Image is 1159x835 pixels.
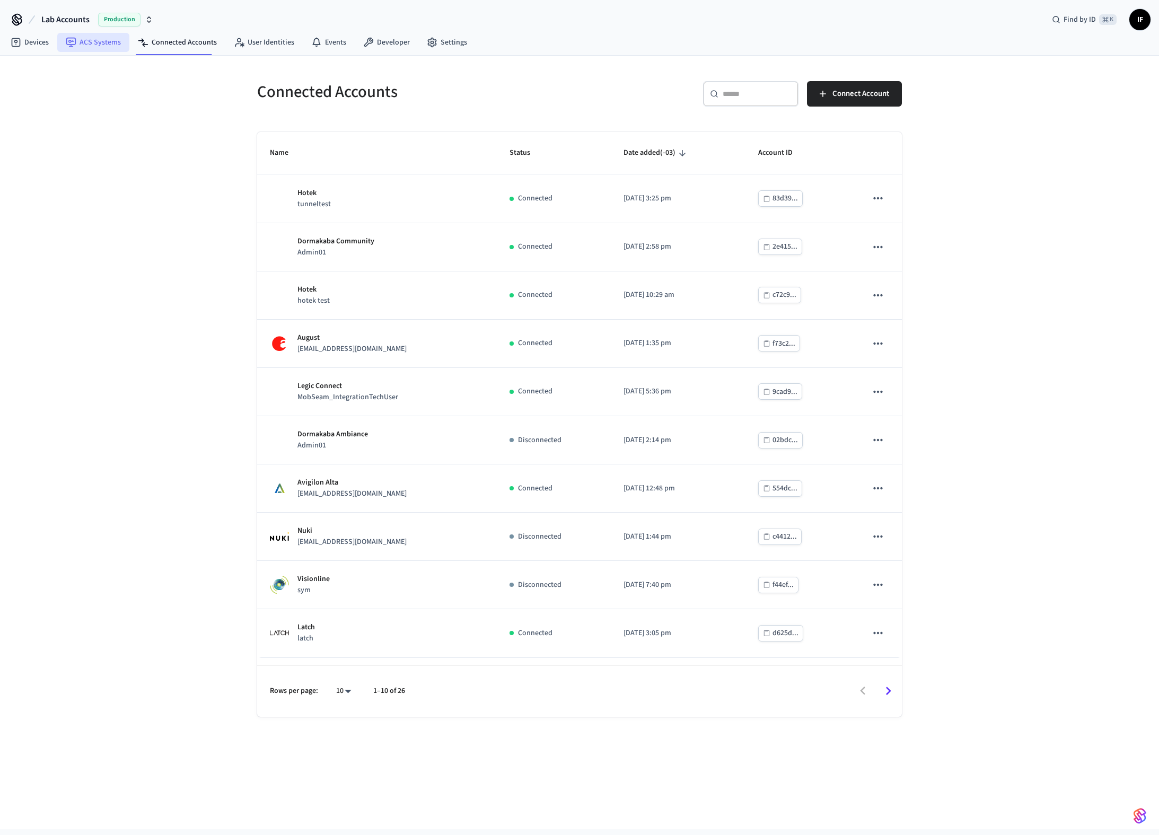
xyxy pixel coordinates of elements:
p: Admin01 [297,247,374,258]
p: [DATE] 12:48 pm [624,483,733,494]
p: Nuki [297,525,407,537]
span: IF [1130,10,1149,29]
button: f73c2... [758,335,800,351]
button: 2e415... [758,239,802,255]
p: Connected [518,483,552,494]
p: Disconnected [518,435,561,446]
p: Connected [518,628,552,639]
button: 83d39... [758,190,803,207]
a: ACS Systems [57,33,129,52]
p: Hotek [297,284,330,295]
button: c72c9... [758,287,801,303]
img: August Logo, Square [270,334,289,353]
p: Rows per page: [270,685,318,697]
p: Connected [518,338,552,349]
button: d625d... [758,625,803,641]
p: [DATE] 5:36 pm [624,386,733,397]
p: 1–10 of 26 [373,685,405,697]
a: Devices [2,33,57,52]
p: Visionline [297,574,330,585]
button: 9cad9... [758,383,802,400]
span: Lab Accounts [41,13,90,26]
a: User Identities [225,33,303,52]
div: d625d... [772,627,798,640]
p: latch [297,633,315,644]
span: ⌘ K [1099,14,1117,25]
button: f44ef... [758,577,798,593]
div: 9cad9... [772,385,797,399]
span: Connect Account [832,87,889,101]
span: Date added(-03) [624,145,689,161]
div: 554dc... [772,482,797,495]
p: [DATE] 10:29 am [624,289,733,301]
p: [EMAIL_ADDRESS][DOMAIN_NAME] [297,537,407,548]
a: Developer [355,33,418,52]
img: Nuki Logo, Square [270,532,289,541]
div: 2e415... [772,240,797,253]
p: [DATE] 1:44 pm [624,531,733,542]
button: Connect Account [807,81,902,107]
p: August [297,332,407,344]
p: Latch [297,622,315,633]
p: Hotek [297,188,331,199]
button: 554dc... [758,480,802,497]
p: MobSeam_IntegrationTechUser [297,392,398,403]
a: Connected Accounts [129,33,225,52]
p: [DATE] 7:40 pm [624,579,733,591]
p: Dormakaba Ambiance [297,429,368,440]
img: Latch Building [270,623,289,643]
p: Dormakaba Community [297,236,374,247]
span: Account ID [758,145,806,161]
span: Name [270,145,302,161]
div: c72c9... [772,288,796,302]
p: [DATE] 1:35 pm [624,338,733,349]
p: tunneltest [297,199,331,210]
div: 10 [331,683,356,699]
img: SeamLogoGradient.69752ec5.svg [1134,807,1146,824]
p: hotek test [297,295,330,306]
p: [EMAIL_ADDRESS][DOMAIN_NAME] [297,488,407,499]
span: Production [98,13,141,27]
p: Connected [518,193,552,204]
p: [EMAIL_ADDRESS][DOMAIN_NAME] [297,344,407,355]
p: Legic Connect [297,381,398,392]
a: Events [303,33,355,52]
p: Admin01 [297,440,368,451]
img: Avigilon Alta Logo, Square [270,479,289,498]
button: IF [1129,9,1151,30]
h5: Connected Accounts [257,81,573,103]
span: Find by ID [1064,14,1096,25]
p: Disconnected [518,531,561,542]
div: 83d39... [772,192,798,205]
p: sym [297,585,330,596]
p: Disconnected [518,579,561,591]
p: Connected [518,386,552,397]
div: c4412... [772,530,797,543]
p: Connected [518,241,552,252]
p: [DATE] 3:05 pm [624,628,733,639]
p: [DATE] 2:58 pm [624,241,733,252]
button: 02bdc... [758,432,803,449]
p: [DATE] 3:25 pm [624,193,733,204]
p: Avigilon Alta [297,477,407,488]
span: Status [510,145,544,161]
p: Connected [518,289,552,301]
div: f73c2... [772,337,795,350]
p: [DATE] 2:14 pm [624,435,733,446]
img: Visionline [270,575,289,594]
div: Find by ID⌘ K [1043,10,1125,29]
table: sticky table [257,132,902,658]
div: f44ef... [772,578,794,592]
button: Go to next page [876,679,901,704]
div: 02bdc... [772,434,798,447]
a: Settings [418,33,476,52]
button: c4412... [758,529,802,545]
